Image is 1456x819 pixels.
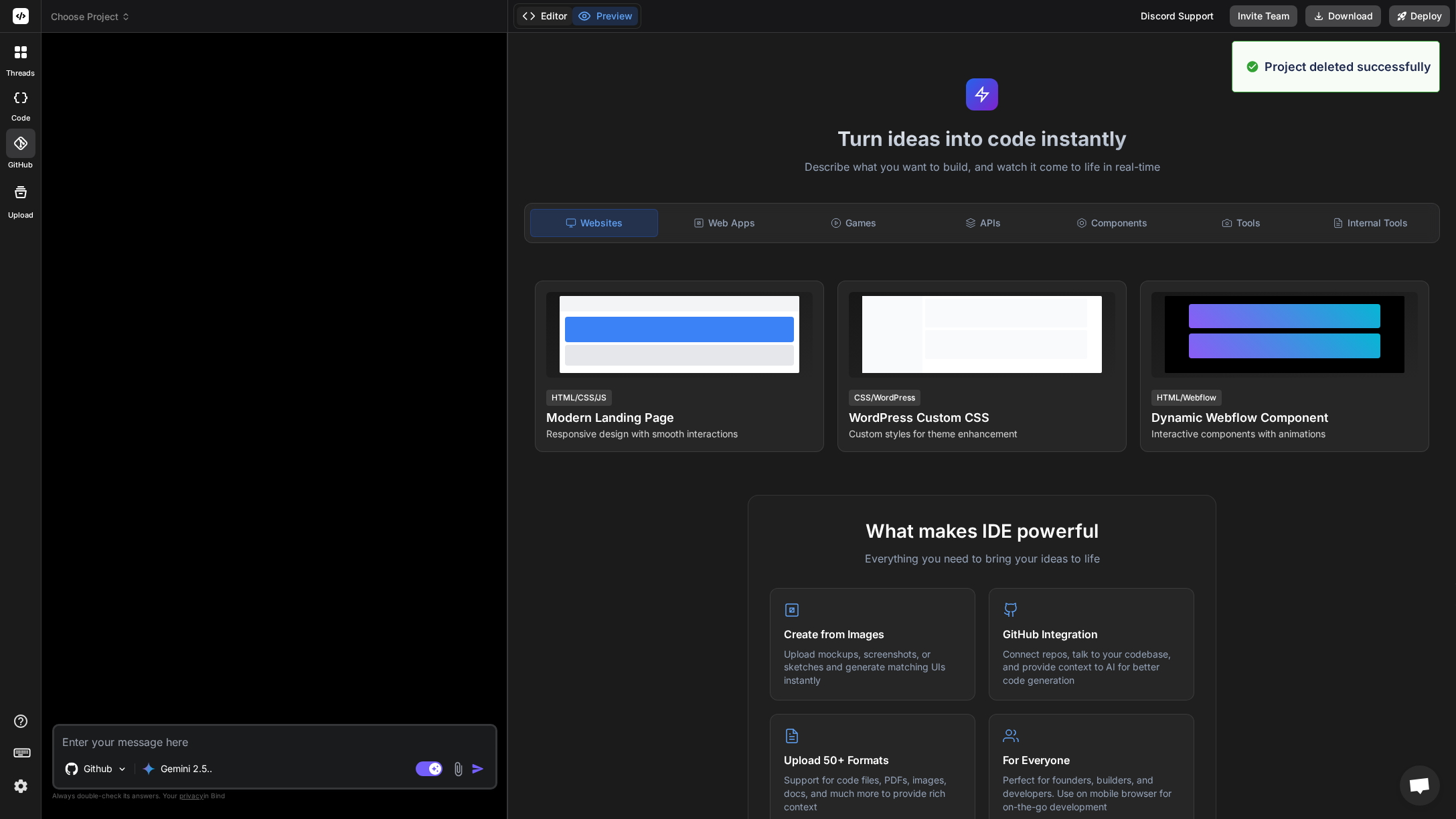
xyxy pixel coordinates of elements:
[517,7,572,25] button: Editor
[1003,773,1180,813] p: Perfect for founders, builders, and developers. Use on mobile browser for on-the-go development
[1151,390,1222,406] div: HTML/Webflow
[1389,5,1450,27] button: Deploy
[84,762,112,775] p: Github
[6,68,35,79] label: threads
[51,10,131,23] span: Choose Project
[1307,209,1434,237] div: Internal Tools
[1049,209,1176,237] div: Components
[516,127,1448,151] h1: Turn ideas into code instantly
[1230,5,1297,27] button: Invite Team
[790,209,916,237] div: Games
[8,159,33,171] label: GitHub
[471,762,485,775] img: icon
[530,209,658,237] div: Websites
[451,761,466,777] img: attachment
[546,427,813,441] p: Responsive design with smooth interactions
[1151,427,1418,441] p: Interactive components with animations
[849,408,1115,427] h4: WordPress Custom CSS
[784,752,961,768] h4: Upload 50+ Formats
[784,648,961,687] p: Upload mockups, screenshots, or sketches and generate matching UIs instantly
[661,209,787,237] div: Web Apps
[546,390,612,406] div: HTML/CSS/JS
[9,775,32,798] img: settings
[784,626,961,642] h4: Create from Images
[784,773,961,813] p: Support for code files, PDFs, images, docs, and much more to provide rich context
[1246,58,1259,76] img: alert
[1003,626,1180,642] h4: GitHub Integration
[52,790,497,802] p: Always double-check its answers. Your in Bind
[8,210,33,221] label: Upload
[1265,58,1431,76] p: Project deleted successfully
[1133,5,1222,27] div: Discord Support
[1151,408,1418,427] h4: Dynamic Webflow Component
[849,427,1115,441] p: Custom styles for theme enhancement
[1178,209,1305,237] div: Tools
[1003,752,1180,768] h4: For Everyone
[1003,648,1180,687] p: Connect repos, talk to your codebase, and provide context to AI for better code generation
[1400,765,1440,806] div: Open chat
[11,113,30,124] label: code
[179,792,204,800] span: privacy
[546,408,813,427] h4: Modern Landing Page
[161,762,212,775] p: Gemini 2.5..
[572,7,638,25] button: Preview
[770,517,1194,545] h2: What makes IDE powerful
[1305,5,1381,27] button: Download
[142,762,155,775] img: Gemini 2.5 Pro
[849,390,920,406] div: CSS/WordPress
[516,159,1448,176] p: Describe what you want to build, and watch it come to life in real-time
[770,550,1194,567] p: Everything you need to bring your ideas to life
[920,209,1046,237] div: APIs
[116,763,128,775] img: Pick Models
